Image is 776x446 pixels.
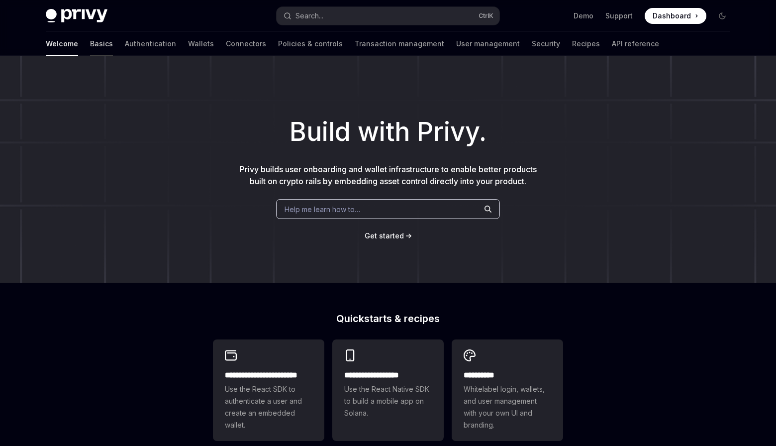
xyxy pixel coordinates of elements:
[355,32,444,56] a: Transaction management
[574,11,593,21] a: Demo
[452,339,563,441] a: **** *****Whitelabel login, wallets, and user management with your own UI and branding.
[365,231,404,240] span: Get started
[16,112,760,151] h1: Build with Privy.
[188,32,214,56] a: Wallets
[653,11,691,21] span: Dashboard
[572,32,600,56] a: Recipes
[464,383,551,431] span: Whitelabel login, wallets, and user management with your own UI and branding.
[295,10,323,22] div: Search...
[332,339,444,441] a: **** **** **** ***Use the React Native SDK to build a mobile app on Solana.
[213,314,563,324] h2: Quickstarts & recipes
[479,12,493,20] span: Ctrl K
[46,9,107,23] img: dark logo
[612,32,659,56] a: API reference
[645,8,706,24] a: Dashboard
[46,32,78,56] a: Welcome
[125,32,176,56] a: Authentication
[605,11,633,21] a: Support
[365,231,404,241] a: Get started
[277,7,499,25] button: Search...CtrlK
[714,8,730,24] button: Toggle dark mode
[285,204,360,215] span: Help me learn how to…
[532,32,560,56] a: Security
[226,32,266,56] a: Connectors
[240,164,537,186] span: Privy builds user onboarding and wallet infrastructure to enable better products built on crypto ...
[456,32,520,56] a: User management
[344,383,432,419] span: Use the React Native SDK to build a mobile app on Solana.
[225,383,312,431] span: Use the React SDK to authenticate a user and create an embedded wallet.
[90,32,113,56] a: Basics
[278,32,343,56] a: Policies & controls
